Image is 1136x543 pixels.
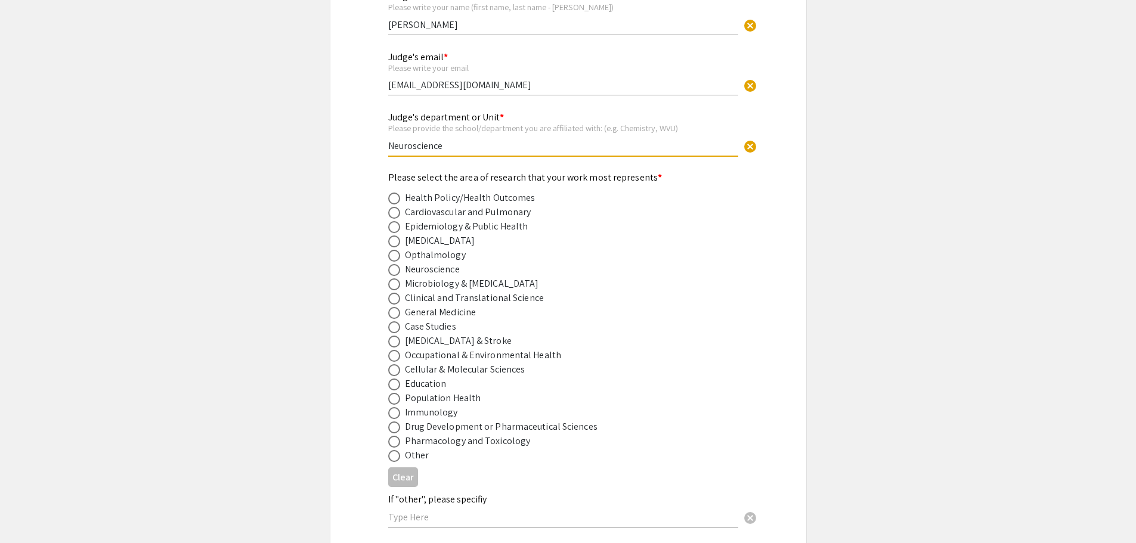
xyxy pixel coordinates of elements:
[388,18,738,31] input: Type Here
[388,171,663,184] mat-label: Please select the area of research that your work most represents
[738,134,762,157] button: Clear
[388,79,738,91] input: Type Here
[405,377,447,391] div: Education
[405,262,460,277] div: Neuroscience
[405,277,539,291] div: Microbiology & [MEDICAL_DATA]
[388,511,738,523] input: Type Here
[405,291,544,305] div: Clinical and Translational Science
[743,79,757,93] span: cancel
[405,348,562,362] div: Occupational & Environmental Health
[405,448,429,463] div: Other
[405,405,458,420] div: Immunology
[405,205,531,219] div: Cardiovascular and Pulmonary
[738,73,762,97] button: Clear
[405,191,536,205] div: Health Policy/Health Outcomes
[405,305,476,319] div: General Medicine
[743,139,757,154] span: cancel
[405,334,512,348] div: [MEDICAL_DATA] & Stroke
[388,111,504,123] mat-label: Judge's department or Unit
[738,505,762,529] button: Clear
[388,123,738,134] div: Please provide the school/department you are affiliated with: (e.g. Chemistry, WVU)
[388,467,418,487] button: Clear
[405,234,475,248] div: [MEDICAL_DATA]
[388,63,738,73] div: Please write your email
[743,511,757,525] span: cancel
[738,13,762,36] button: Clear
[388,493,487,505] mat-label: If "other", please specifiy
[405,362,525,377] div: Cellular & Molecular Sciences
[405,434,531,448] div: Pharmacology and Toxicology
[405,391,481,405] div: Population Health
[405,420,598,434] div: Drug Development or Pharmaceutical Sciences
[405,319,456,334] div: Case Studies
[388,139,738,152] input: Type Here
[743,18,757,33] span: cancel
[9,489,51,534] iframe: Chat
[405,219,528,234] div: Epidemiology & Public Health
[388,51,448,63] mat-label: Judge's email
[388,2,738,13] div: Please write your name (first name, last name - [PERSON_NAME])
[405,248,466,262] div: Opthalmology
